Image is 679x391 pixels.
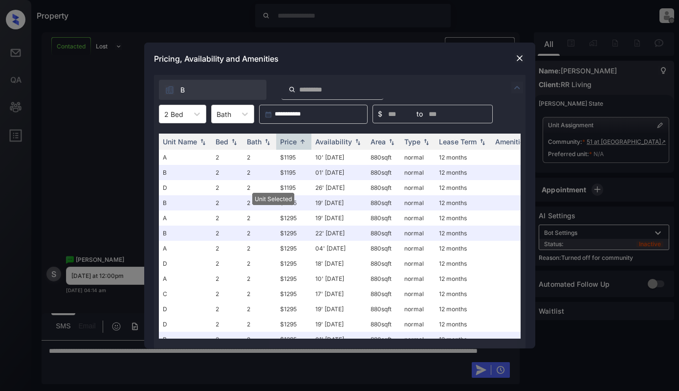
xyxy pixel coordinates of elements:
td: 880 sqft [367,195,400,210]
td: C [159,286,212,301]
td: 10' [DATE] [311,150,367,165]
td: 2 [243,226,276,241]
td: $1295 [276,286,311,301]
span: B [180,85,185,95]
td: D [159,180,212,195]
td: normal [400,256,435,271]
td: 2 [243,286,276,301]
td: 880 sqft [367,286,400,301]
td: 01' [DATE] [311,332,367,347]
td: 2 [212,286,243,301]
td: 12 months [435,150,491,165]
td: $1295 [276,317,311,332]
td: $1195 [276,165,311,180]
td: 22' [DATE] [311,226,367,241]
img: sorting [198,138,208,145]
td: 12 months [435,210,491,226]
td: 2 [212,210,243,226]
td: 18' [DATE] [311,256,367,271]
td: normal [400,226,435,241]
td: 2 [212,271,243,286]
td: B [159,165,212,180]
td: normal [400,332,435,347]
td: normal [400,317,435,332]
td: 12 months [435,256,491,271]
td: 2 [243,301,276,317]
span: $ [378,109,382,119]
td: 12 months [435,241,491,256]
td: 2 [243,180,276,195]
div: Pricing, Availability and Amenities [144,43,535,75]
td: $1195 [276,150,311,165]
span: to [416,109,423,119]
td: 19' [DATE] [311,195,367,210]
td: 880 sqft [367,165,400,180]
td: $1295 [276,332,311,347]
td: D [159,301,212,317]
td: $1295 [276,256,311,271]
td: normal [400,150,435,165]
td: 880 sqft [367,241,400,256]
td: 880 sqft [367,256,400,271]
td: A [159,150,212,165]
td: 2 [243,256,276,271]
td: 12 months [435,195,491,210]
td: 880 sqft [367,226,400,241]
td: 2 [243,210,276,226]
div: Area [371,138,386,146]
td: A [159,241,212,256]
td: 880 sqft [367,271,400,286]
td: 12 months [435,180,491,195]
td: B [159,195,212,210]
td: 2 [243,195,276,210]
div: Bed [216,138,228,146]
td: 880 sqft [367,210,400,226]
td: normal [400,195,435,210]
td: 12 months [435,165,491,180]
td: 2 [212,241,243,256]
td: 880 sqft [367,150,400,165]
img: icon-zuma [165,85,175,95]
img: icon-zuma [511,82,523,93]
td: 12 months [435,317,491,332]
td: 2 [212,317,243,332]
td: $1195 [276,180,311,195]
td: 2 [243,241,276,256]
td: 17' [DATE] [311,286,367,301]
td: 2 [212,226,243,241]
td: 12 months [435,286,491,301]
td: 12 months [435,226,491,241]
td: 880 sqft [367,301,400,317]
img: sorting [298,138,307,145]
td: 2 [212,256,243,271]
td: 2 [212,195,243,210]
div: Availability [315,138,352,146]
td: $1295 [276,226,311,241]
td: 19' [DATE] [311,210,367,226]
div: Lease Term [439,138,477,146]
td: 2 [243,271,276,286]
td: 12 months [435,332,491,347]
td: 880 sqft [367,180,400,195]
td: normal [400,271,435,286]
td: 10' [DATE] [311,271,367,286]
td: 19' [DATE] [311,317,367,332]
div: Type [404,138,420,146]
td: $1295 [276,241,311,256]
td: 2 [243,332,276,347]
td: $1295 [276,195,311,210]
td: normal [400,165,435,180]
td: 2 [212,150,243,165]
div: Price [280,138,297,146]
div: Amenities [495,138,528,146]
td: 12 months [435,301,491,317]
td: 2 [243,317,276,332]
td: normal [400,210,435,226]
img: icon-zuma [288,85,296,94]
img: close [515,53,525,63]
td: $1295 [276,301,311,317]
img: sorting [229,138,239,145]
td: A [159,271,212,286]
td: 01' [DATE] [311,165,367,180]
td: 19' [DATE] [311,301,367,317]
